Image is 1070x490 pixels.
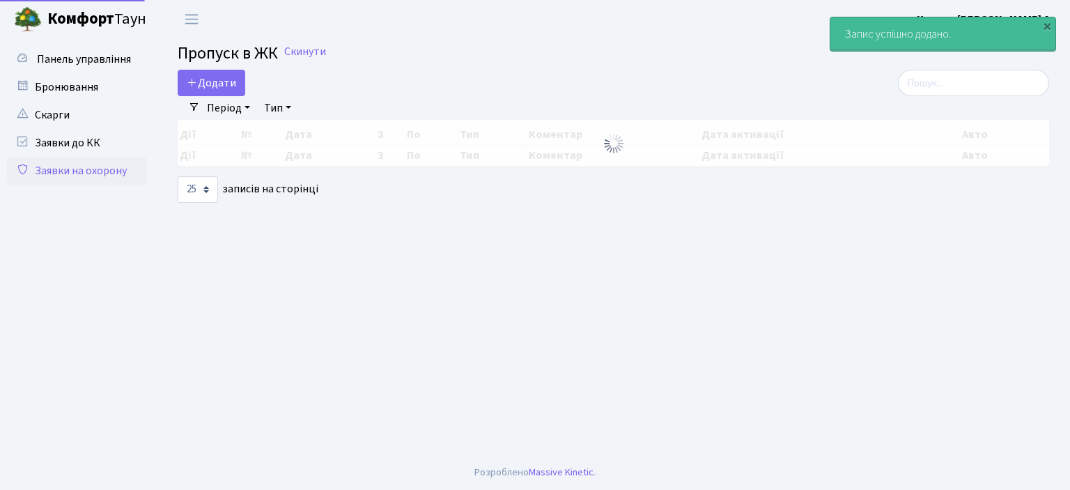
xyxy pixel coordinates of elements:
select: записів на сторінці [178,176,218,203]
span: Панель управління [37,52,131,67]
a: Заявки до КК [7,129,146,157]
b: Цитрус [PERSON_NAME] А. [917,12,1053,27]
a: Тип [258,96,297,120]
span: Додати [187,75,236,91]
input: Пошук... [898,70,1049,96]
div: × [1040,19,1054,33]
a: Цитрус [PERSON_NAME] А. [917,11,1053,28]
a: Скинути [284,45,326,59]
a: Період [201,96,256,120]
div: Розроблено . [474,465,596,480]
div: Запис успішно додано. [830,17,1055,51]
a: Панель управління [7,45,146,73]
img: Обробка... [603,132,625,155]
b: Комфорт [47,8,114,30]
label: записів на сторінці [178,176,318,203]
span: Пропуск в ЖК [178,41,278,66]
button: Переключити навігацію [174,8,209,31]
a: Заявки на охорону [7,157,146,185]
img: logo.png [14,6,42,33]
span: Таун [47,8,146,31]
a: Massive Kinetic [529,465,594,480]
a: Додати [178,70,245,96]
a: Скарги [7,101,146,129]
a: Бронювання [7,73,146,101]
